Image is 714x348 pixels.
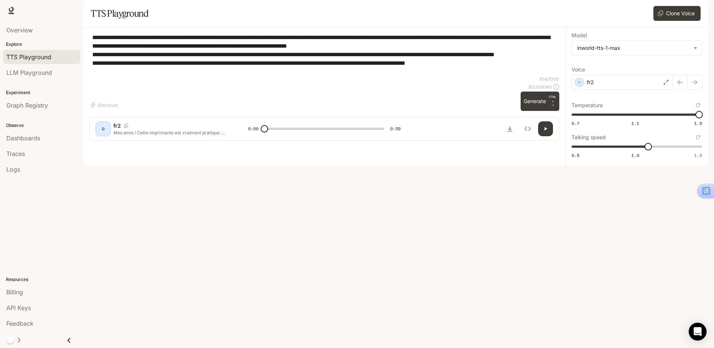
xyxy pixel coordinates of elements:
[572,103,603,108] p: Temperature
[549,95,556,103] p: CTRL +
[113,122,121,130] p: fr2
[502,121,517,136] button: Download audio
[520,121,535,136] button: Inspect
[694,152,702,159] span: 1.5
[694,120,702,127] span: 1.5
[694,133,702,141] button: Reset to default
[572,152,579,159] span: 0.5
[521,92,559,111] button: GenerateCTRL +⏎
[572,67,585,72] p: Voice
[572,41,702,55] div: inworld-tts-1-max
[631,152,639,159] span: 1.0
[653,6,701,21] button: Clone Voice
[113,130,230,136] p: Mes amis ! Cette imprimante est vraiment pratique : pas besoin d'encre ni de prise électrique. Il...
[587,79,594,86] p: fr2
[528,84,552,90] p: $ 0.006140
[694,101,702,109] button: Reset to default
[577,44,690,52] div: inworld-tts-1-max
[631,120,639,127] span: 1.1
[540,76,559,82] p: 614 / 1000
[549,95,556,108] p: ⏎
[248,125,258,133] span: 0:00
[390,125,401,133] span: 0:39
[572,33,587,38] p: Model
[89,99,121,111] button: Shortcuts
[572,135,606,140] p: Talking speed
[91,6,148,21] h1: TTS Playground
[97,123,109,135] div: D
[689,323,707,341] div: Open Intercom Messenger
[572,120,579,127] span: 0.7
[121,124,131,128] button: Copy Voice ID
